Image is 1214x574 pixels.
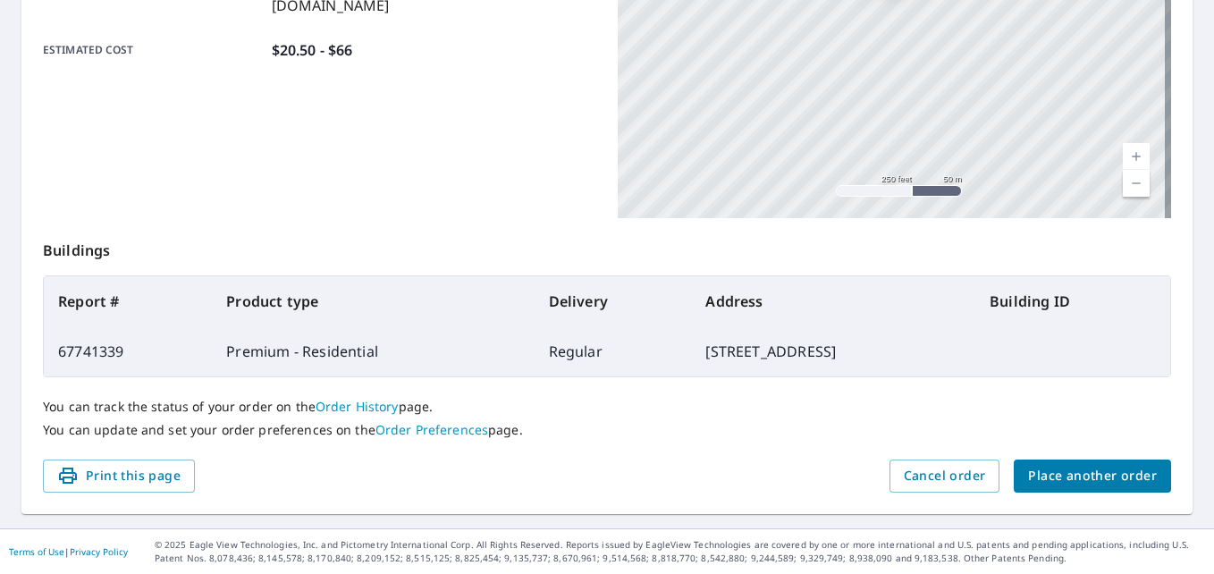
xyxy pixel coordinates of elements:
a: Current Level 17, Zoom In [1123,143,1150,170]
a: Order History [316,398,399,415]
p: You can track the status of your order on the page. [43,399,1171,415]
p: © 2025 Eagle View Technologies, Inc. and Pictometry International Corp. All Rights Reserved. Repo... [155,538,1205,565]
p: You can update and set your order preferences on the page. [43,422,1171,438]
p: Buildings [43,218,1171,275]
th: Report # [44,276,212,326]
p: | [9,546,128,557]
td: 67741339 [44,326,212,376]
td: Premium - Residential [212,326,534,376]
td: Regular [535,326,692,376]
button: Place another order [1014,460,1171,493]
button: Cancel order [889,460,1000,493]
button: Print this page [43,460,195,493]
td: [STREET_ADDRESS] [691,326,975,376]
a: Terms of Use [9,545,64,558]
span: Print this page [57,465,181,487]
th: Building ID [975,276,1170,326]
p: Estimated cost [43,39,265,61]
th: Delivery [535,276,692,326]
th: Product type [212,276,534,326]
a: Privacy Policy [70,545,128,558]
span: Place another order [1028,465,1157,487]
span: Cancel order [904,465,986,487]
a: Current Level 17, Zoom Out [1123,170,1150,197]
th: Address [691,276,975,326]
a: Order Preferences [375,421,488,438]
p: $20.50 - $66 [272,39,353,61]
